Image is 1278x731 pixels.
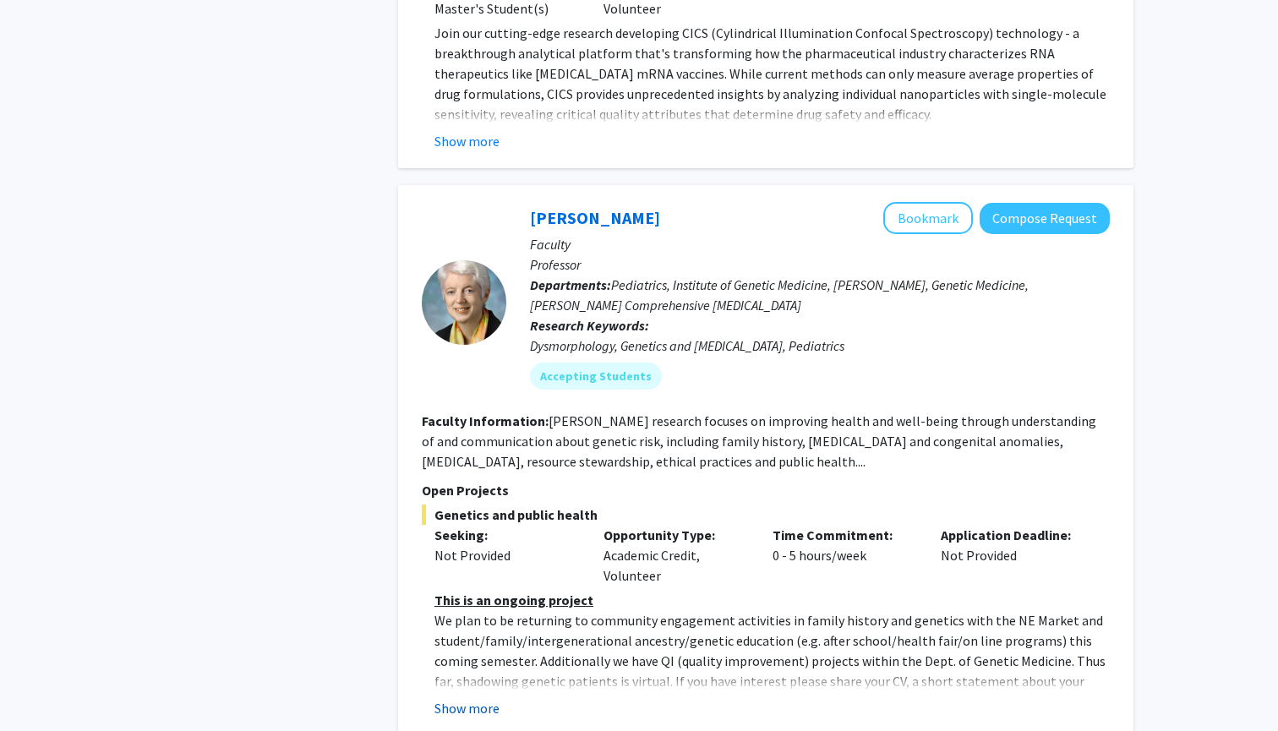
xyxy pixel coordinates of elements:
[422,412,1096,470] fg-read-more: [PERSON_NAME] research focuses on improving health and well-being through understanding of and co...
[980,203,1110,234] button: Compose Request to Joann Bodurtha
[530,254,1110,275] p: Professor
[422,412,549,429] b: Faculty Information:
[773,525,916,545] p: Time Commitment:
[434,592,593,608] u: This is an ongoing project
[434,23,1110,124] p: Join our cutting-edge research developing CICS (Cylindrical Illumination Confocal Spectroscopy) t...
[530,276,1029,314] span: Pediatrics, Institute of Genetic Medicine, [PERSON_NAME], Genetic Medicine, [PERSON_NAME] Compreh...
[530,207,660,228] a: [PERSON_NAME]
[928,525,1097,586] div: Not Provided
[434,525,578,545] p: Seeking:
[434,698,500,718] button: Show more
[530,234,1110,254] p: Faculty
[941,525,1084,545] p: Application Deadline:
[530,363,662,390] mat-chip: Accepting Students
[434,131,500,151] button: Show more
[422,505,1110,525] span: Genetics and public health
[530,317,649,334] b: Research Keywords:
[434,545,578,565] div: Not Provided
[591,525,760,586] div: Academic Credit, Volunteer
[530,335,1110,356] div: Dysmorphology, Genetics and [MEDICAL_DATA], Pediatrics
[422,480,1110,500] p: Open Projects
[603,525,747,545] p: Opportunity Type:
[760,525,929,586] div: 0 - 5 hours/week
[883,202,973,234] button: Add Joann Bodurtha to Bookmarks
[13,655,72,718] iframe: Chat
[530,276,611,293] b: Departments:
